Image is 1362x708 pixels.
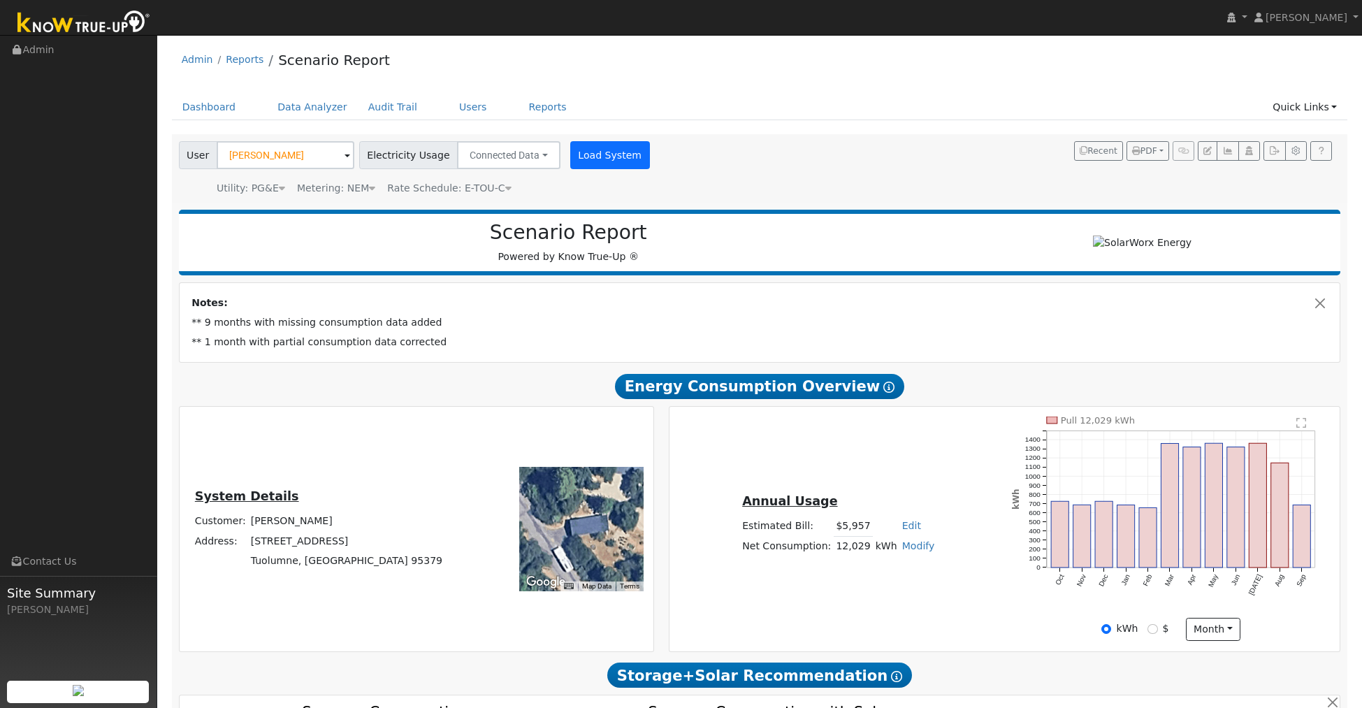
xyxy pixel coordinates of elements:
[248,551,444,570] td: Tuolumne, [GEOGRAPHIC_DATA] 95379
[186,221,951,264] div: Powered by Know True-Up ®
[615,374,904,399] span: Energy Consumption Overview
[1262,94,1347,120] a: Quick Links
[1073,505,1091,568] rect: onclick=""
[1231,573,1243,586] text: Jun
[1238,141,1260,161] button: Login As
[1206,443,1224,568] rect: onclick=""
[1161,443,1179,568] rect: onclick=""
[834,516,873,536] td: $5,957
[1025,445,1041,452] text: 1300
[1187,573,1198,586] text: Apr
[1140,507,1157,568] rect: onclick=""
[1025,472,1041,479] text: 1000
[1029,491,1041,498] text: 800
[570,141,650,169] button: Load System
[1186,618,1241,642] button: month
[358,94,428,120] a: Audit Trail
[1074,141,1123,161] button: Recent
[457,141,560,169] button: Connected Data
[1029,527,1041,535] text: 400
[1037,563,1041,571] text: 0
[607,663,912,688] span: Storage+Solar Recommendation
[523,573,569,591] img: Google
[1025,463,1041,470] text: 1100
[1025,435,1041,443] text: 1400
[620,582,639,590] a: Terms (opens in new tab)
[1025,454,1041,461] text: 1200
[217,181,285,196] div: Utility: PG&E
[1029,500,1041,507] text: 700
[172,94,247,120] a: Dashboard
[278,52,390,68] a: Scenario Report
[192,512,248,531] td: Customer:
[1029,509,1041,516] text: 600
[1116,621,1138,636] label: kWh
[740,516,834,536] td: Estimated Bill:
[182,54,213,65] a: Admin
[1011,489,1021,510] text: kWh
[1147,624,1157,634] input: $
[564,581,574,591] button: Keyboard shortcuts
[883,382,894,393] i: Show Help
[1184,447,1201,568] rect: onclick=""
[902,540,935,551] a: Modify
[1266,12,1347,23] span: [PERSON_NAME]
[73,685,84,696] img: retrieve
[1120,573,1132,586] text: Jan
[193,221,943,245] h2: Scenario Report
[267,94,358,120] a: Data Analyzer
[1098,573,1110,588] text: Dec
[297,181,375,196] div: Metering: NEM
[519,94,577,120] a: Reports
[1101,624,1111,634] input: kWh
[1029,518,1041,526] text: 500
[191,297,228,308] strong: Notes:
[1055,573,1066,586] text: Oct
[449,94,498,120] a: Users
[1163,621,1169,636] label: $
[582,581,611,591] button: Map Data
[1132,146,1157,156] span: PDF
[1274,573,1286,588] text: Aug
[359,141,458,169] span: Electricity Usage
[192,531,248,551] td: Address:
[1198,141,1217,161] button: Edit User
[195,489,299,503] u: System Details
[1029,554,1041,562] text: 100
[902,520,921,531] a: Edit
[1250,443,1268,568] rect: onclick=""
[1263,141,1285,161] button: Export Interval Data
[387,182,511,194] span: Alias: HETOUC
[1248,573,1264,596] text: [DATE]
[10,8,157,39] img: Know True-Up
[1096,501,1113,568] rect: onclick=""
[1208,573,1220,588] text: May
[1296,573,1309,588] text: Sep
[873,536,899,556] td: kWh
[1093,236,1191,250] img: SolarWorx Energy
[740,536,834,556] td: Net Consumption:
[1217,141,1238,161] button: Multi-Series Graph
[1297,417,1307,428] text: 
[248,512,444,531] td: [PERSON_NAME]
[217,141,354,169] input: Select a User
[1029,545,1041,553] text: 200
[1075,573,1087,588] text: Nov
[1272,463,1289,568] rect: onclick=""
[226,54,263,65] a: Reports
[1117,505,1135,568] rect: onclick=""
[1142,573,1154,588] text: Feb
[1029,536,1041,544] text: 300
[1126,141,1169,161] button: PDF
[891,671,902,682] i: Show Help
[1310,141,1332,161] a: Help Link
[189,333,1331,352] td: ** 1 month with partial consumption data corrected
[7,602,150,617] div: [PERSON_NAME]
[179,141,217,169] span: User
[7,584,150,602] span: Site Summary
[1164,573,1177,588] text: Mar
[1228,447,1245,568] rect: onclick=""
[1294,505,1312,568] rect: onclick=""
[834,536,873,556] td: 12,029
[1313,296,1328,310] button: Close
